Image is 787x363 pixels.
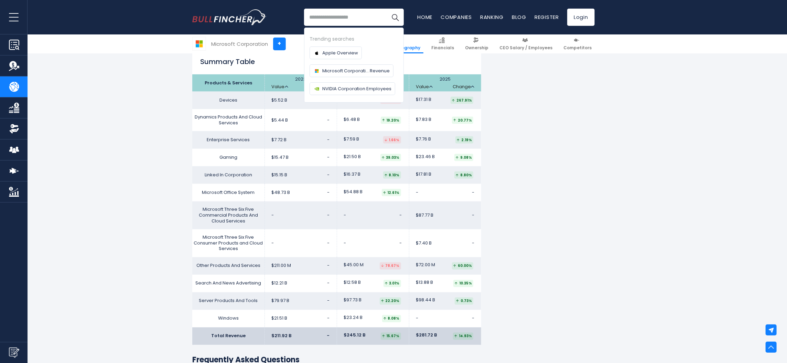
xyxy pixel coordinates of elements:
[272,137,287,143] span: $7.72 B
[9,124,19,134] img: Ownership
[416,333,437,339] span: $281.72 B
[496,34,556,53] a: CEO Salary / Employees
[381,333,401,340] div: 15.67%
[273,38,286,50] a: +
[472,240,474,246] span: -
[344,333,366,339] span: $245.12 B
[387,9,404,26] button: Search
[327,333,330,339] span: -
[313,85,320,92] img: Company logo
[310,46,362,59] a: Apple Overview
[192,149,265,166] td: Gaming
[400,240,402,246] span: -
[344,212,346,218] span: -
[192,201,265,229] td: Microsoft Three Six Five Commercial Products And Cloud Services
[453,333,473,340] div: 14.93%
[416,136,431,142] span: $7.76 B
[560,34,595,53] a: Competitors
[382,189,401,196] div: 12.61%
[327,315,330,322] span: -
[451,97,473,104] div: 267.91%
[381,117,401,124] div: 19.20%
[416,97,432,103] span: $17.31 B
[313,68,320,74] img: Company logo
[192,229,265,257] td: Microsoft Three Six Five Consumer Products and Cloud Services
[416,190,419,196] span: -
[380,154,401,161] div: 39.03%
[322,67,390,74] span: Microsoft Corporati... Revenue
[327,189,330,196] span: -
[265,74,337,92] th: 2023
[313,50,320,56] img: Company logo
[409,74,481,92] th: 2025
[416,172,432,177] span: $17.81 B
[454,172,473,179] div: 8.80%
[272,240,274,246] span: -
[453,84,474,90] a: Change
[382,315,401,322] div: 8.08%
[416,298,435,303] span: $98.44 B
[192,92,265,109] td: Devices
[499,45,552,51] span: CEO Salary / Employees
[344,136,359,142] span: $7.59 B
[416,212,434,218] span: $87.77 B
[417,13,432,21] a: Home
[535,13,559,21] a: Register
[272,84,288,90] a: Value
[472,315,474,322] span: -
[416,117,432,123] span: $7.83 B
[428,34,457,53] a: Financials
[310,64,393,77] a: Microsoft Corporati... Revenue
[192,131,265,149] td: Enterprise Services
[462,34,492,53] a: Ownership
[453,280,473,287] div: 10.35%
[416,262,435,268] span: $72.00 M
[272,155,289,160] span: $15.47 B
[327,117,330,123] span: -
[567,9,595,26] a: Login
[563,45,592,51] span: Competitors
[452,117,473,124] div: 20.77%
[272,97,288,103] span: $5.52 B
[322,85,391,92] span: NVIDIA Corporation Employees
[192,74,265,92] th: Products & Services
[272,316,288,322] span: $21.51 B
[380,262,401,270] div: 78.67%
[322,49,358,56] span: Apple Overview
[380,298,401,305] div: 22.20%
[455,298,473,305] div: 0.73%
[327,298,330,304] span: -
[192,9,266,25] a: Go to homepage
[272,117,288,123] span: $5.44 B
[272,212,274,218] span: -
[192,56,481,67] h2: Summary Table
[383,172,401,179] div: 8.10%
[327,240,330,246] span: -
[383,136,401,144] div: 1.66%
[272,172,288,178] span: $15.15 B
[327,280,330,287] span: -
[465,45,488,51] span: Ownership
[455,136,473,144] div: 2.19%
[431,45,454,51] span: Financials
[472,212,474,218] span: -
[344,172,361,177] span: $16.37 B
[310,82,395,95] a: NVIDIA Corporation Employees
[480,13,504,21] a: Ranking
[512,13,526,21] a: Blog
[344,280,361,286] span: $12.58 B
[344,240,346,246] span: -
[192,109,265,131] td: Dynamics Products And Cloud Services
[416,240,432,246] span: $7.40 B
[327,172,330,178] span: -
[416,84,433,90] a: Value
[344,315,363,321] span: $23.24 B
[192,257,265,275] td: Other Products And Services
[344,189,363,195] span: $54.88 B
[272,263,291,269] span: $211.00 M
[272,281,288,287] span: $12.21 B
[344,154,361,160] span: $21.50 B
[192,9,267,25] img: Bullfincher logo
[400,212,402,218] span: -
[192,328,265,345] td: Total Revenue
